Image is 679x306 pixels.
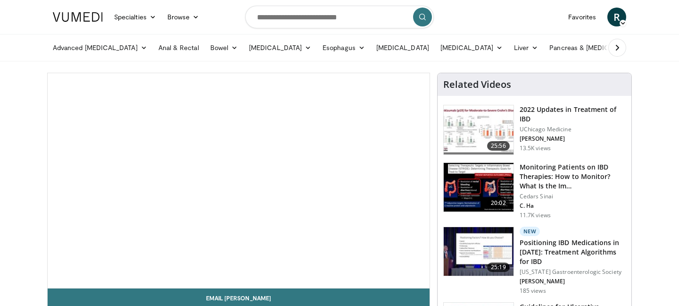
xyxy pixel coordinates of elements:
[153,38,205,57] a: Anal & Rectal
[444,227,513,276] img: 9ce3f8e3-680b-420d-aa6b-dcfa94f31065.150x105_q85_crop-smart_upscale.jpg
[443,79,511,90] h4: Related Videos
[317,38,371,57] a: Esophagus
[444,163,513,212] img: 609225da-72ea-422a-b68c-0f05c1f2df47.150x105_q85_crop-smart_upscale.jpg
[53,12,103,22] img: VuMedi Logo
[520,227,540,236] p: New
[487,198,510,208] span: 20:02
[443,227,626,295] a: 25:19 New Positioning IBD Medications in [DATE]: Treatment Algorithms for IBD [US_STATE] Gastroen...
[520,193,626,200] p: Cedars Sinai
[520,162,626,191] h3: Monitoring Patients on IBD Therapies: How to Monitor? What Is the Im…
[520,105,626,124] h3: 2022 Updates in Treatment of IBD
[48,73,430,289] video-js: Video Player
[520,135,626,143] p: [PERSON_NAME]
[162,8,205,26] a: Browse
[520,278,626,285] p: [PERSON_NAME]
[520,126,626,133] p: UChicago Medicine
[435,38,508,57] a: [MEDICAL_DATA]
[108,8,162,26] a: Specialties
[520,144,551,152] p: 13.5K views
[563,8,602,26] a: Favorites
[245,6,434,28] input: Search topics, interventions
[520,287,546,295] p: 185 views
[544,38,654,57] a: Pancreas & [MEDICAL_DATA]
[508,38,544,57] a: Liver
[520,212,551,219] p: 11.7K views
[443,105,626,155] a: 25:56 2022 Updates in Treatment of IBD UChicago Medicine [PERSON_NAME] 13.5K views
[487,141,510,151] span: 25:56
[487,263,510,272] span: 25:19
[520,268,626,276] p: [US_STATE] Gastroenterologic Society
[607,8,626,26] a: R
[205,38,243,57] a: Bowel
[371,38,435,57] a: [MEDICAL_DATA]
[520,202,626,210] p: C. Ha
[444,105,513,154] img: 9393c547-9b5d-4ed4-b79d-9c9e6c9be491.150x105_q85_crop-smart_upscale.jpg
[47,38,153,57] a: Advanced [MEDICAL_DATA]
[520,238,626,266] h3: Positioning IBD Medications in [DATE]: Treatment Algorithms for IBD
[243,38,317,57] a: [MEDICAL_DATA]
[443,162,626,219] a: 20:02 Monitoring Patients on IBD Therapies: How to Monitor? What Is the Im… Cedars Sinai C. Ha 11...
